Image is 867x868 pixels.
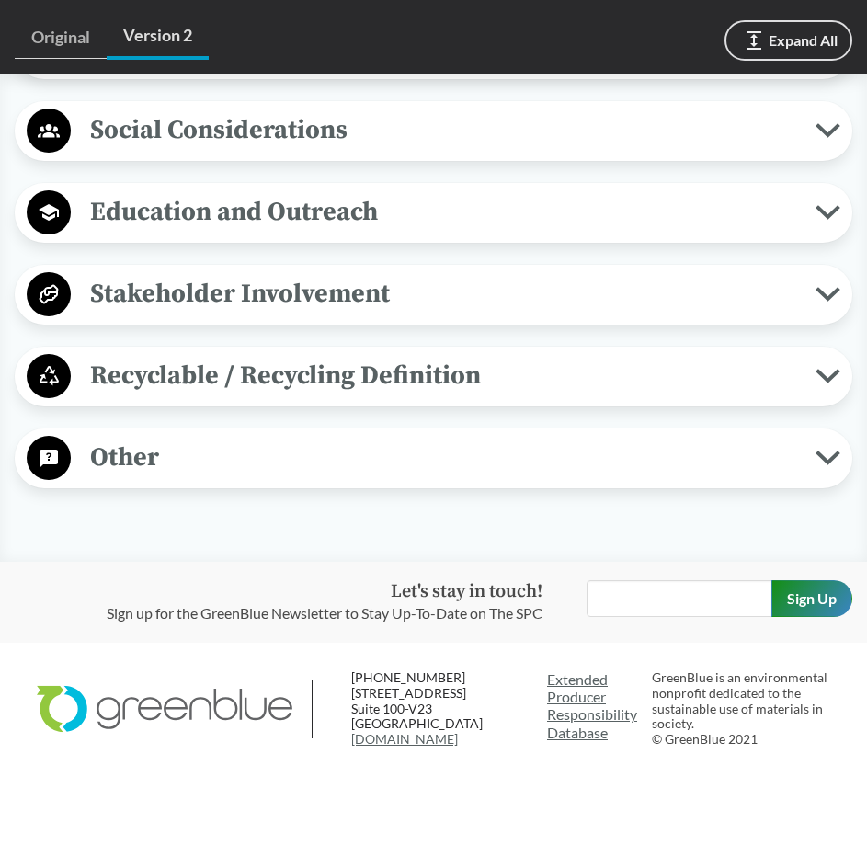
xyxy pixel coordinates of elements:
button: Expand All [724,20,852,61]
button: Education and Outreach [21,189,846,236]
span: Social Considerations [71,109,816,151]
span: Other [71,437,816,478]
a: Original [15,17,107,59]
span: Education and Outreach [71,191,816,233]
span: Recyclable / Recycling Definition [71,355,816,396]
p: GreenBlue is an environmental nonprofit dedicated to the sustainable use of materials in society.... [652,670,830,748]
a: Extended Producer ResponsibilityDatabase [547,670,637,741]
button: Social Considerations [21,108,846,154]
p: [PHONE_NUMBER] [STREET_ADDRESS] Suite 100-V23 [GEOGRAPHIC_DATA] [351,670,547,748]
a: [DOMAIN_NAME] [351,731,458,747]
span: Stakeholder Involvement [71,273,816,314]
button: Other [21,435,846,482]
strong: Let's stay in touch! [391,580,542,603]
p: Sign up for the GreenBlue Newsletter to Stay Up-To-Date on The SPC [107,602,542,624]
input: Sign Up [771,580,852,617]
a: Version 2 [107,15,209,60]
button: Recyclable / Recycling Definition [21,353,846,400]
button: Stakeholder Involvement [21,271,846,318]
